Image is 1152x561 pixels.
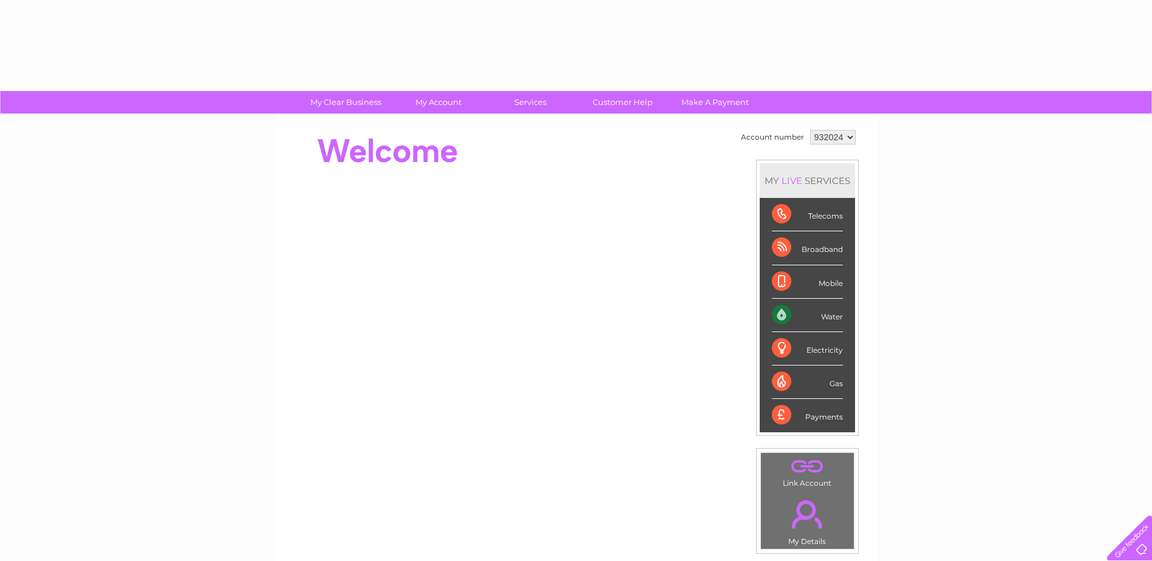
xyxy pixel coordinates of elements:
[772,365,843,399] div: Gas
[779,175,805,186] div: LIVE
[772,399,843,432] div: Payments
[760,452,854,491] td: Link Account
[480,91,581,114] a: Services
[764,456,851,477] a: .
[573,91,673,114] a: Customer Help
[760,163,855,198] div: MY SERVICES
[772,332,843,365] div: Electricity
[772,198,843,231] div: Telecoms
[388,91,488,114] a: My Account
[760,490,854,549] td: My Details
[296,91,396,114] a: My Clear Business
[772,231,843,265] div: Broadband
[772,265,843,299] div: Mobile
[764,493,851,535] a: .
[738,127,807,148] td: Account number
[772,299,843,332] div: Water
[665,91,765,114] a: Make A Payment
